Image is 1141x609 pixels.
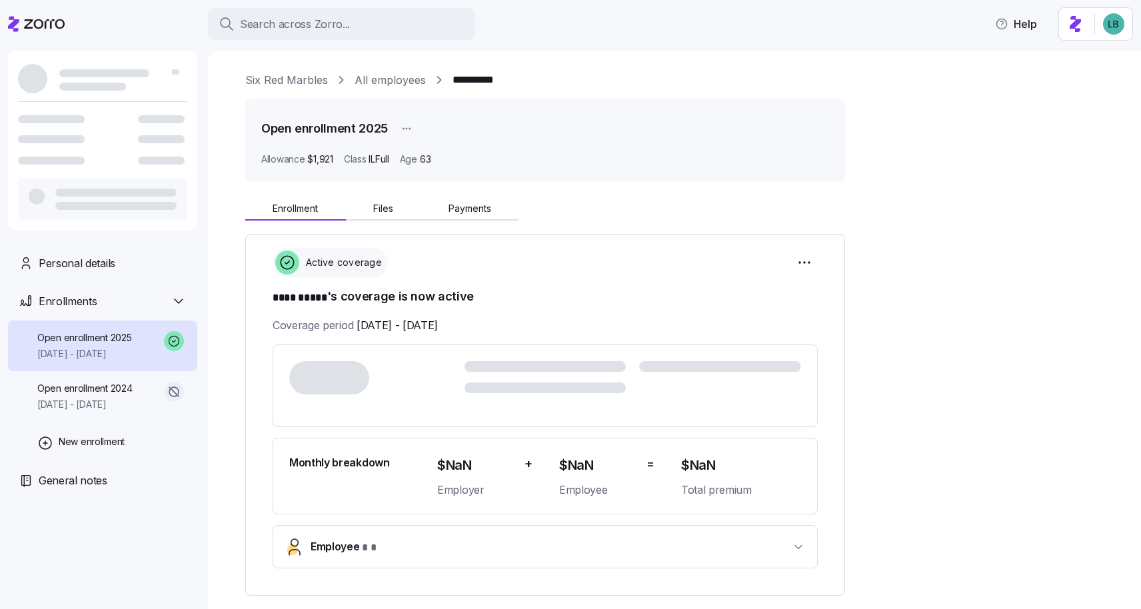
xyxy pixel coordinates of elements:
img: 55738f7c4ee29e912ff6c7eae6e0401b [1103,13,1124,35]
span: Personal details [39,255,115,272]
span: Age [400,153,417,166]
span: Search across Zorro... [240,16,350,33]
span: Payments [449,204,491,213]
span: $1,921 [307,153,333,166]
span: 63 [420,153,431,166]
span: Help [995,16,1037,32]
span: Total premium [681,482,801,498]
span: $NaN [437,454,514,476]
span: Open enrollment 2024 [37,382,132,395]
span: [DATE] - [DATE] [357,317,438,334]
span: [DATE] - [DATE] [37,347,131,360]
button: Search across Zorro... [208,8,475,40]
span: Active coverage [302,256,382,269]
span: Enrollments [39,293,97,310]
span: Employer [437,482,514,498]
span: $NaN [681,454,801,476]
span: [DATE] - [DATE] [37,398,132,411]
h1: 's coverage is now active [273,288,818,306]
span: = [646,454,654,474]
span: Open enrollment 2025 [37,331,131,344]
span: Monthly breakdown [289,454,390,471]
span: Allowance [261,153,305,166]
button: Employee* * [273,526,817,568]
span: $NaN [559,454,636,476]
span: Files [373,204,393,213]
span: ILFull [369,153,389,166]
span: Coverage period [273,317,438,334]
h1: Open enrollment 2025 [261,120,388,137]
span: New enrollment [59,435,125,448]
a: All employees [355,72,426,89]
span: + [525,454,533,474]
span: Class [344,153,367,166]
span: General notes [39,472,107,489]
a: Six Red Marbles [245,72,328,89]
span: Employee [559,482,636,498]
span: Employee [311,538,377,556]
button: Help [984,11,1048,37]
span: Enrollment [273,204,318,213]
